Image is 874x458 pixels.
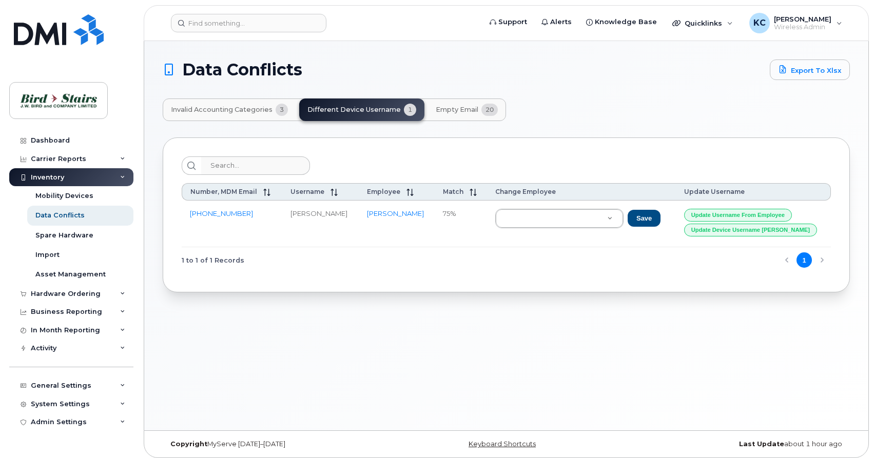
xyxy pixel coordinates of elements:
[435,201,487,247] td: 75%
[163,440,392,448] div: MyServe [DATE]–[DATE]
[495,188,556,195] span: Change Employee
[182,62,302,77] span: Data Conflicts
[201,156,310,175] input: Search...
[436,106,478,114] span: Empty Email
[770,59,850,80] a: Export to Xlsx
[829,413,866,450] iframe: Messenger Launcher
[282,201,358,247] td: [PERSON_NAME]
[684,209,792,222] button: Update Username from Employee
[739,440,784,448] strong: Last Update
[621,440,850,448] div: about 1 hour ago
[443,188,463,195] span: Match
[481,104,498,116] span: 20
[684,224,817,236] button: Update Device Username [PERSON_NAME]
[171,106,273,114] span: Invalid Accounting Categories
[276,104,288,116] span: 3
[367,188,400,195] span: Employee
[628,210,661,227] button: Save
[170,440,207,448] strong: Copyright
[190,188,257,195] span: Number, MDM Email
[367,209,424,217] a: [PERSON_NAME]
[182,252,244,268] span: 1 to 1 of 1 Records
[469,440,536,448] a: Keyboard Shortcuts
[190,209,253,217] a: [PHONE_NUMBER]
[684,188,745,195] span: Update Username
[290,188,324,195] span: Username
[797,252,812,268] button: Page 1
